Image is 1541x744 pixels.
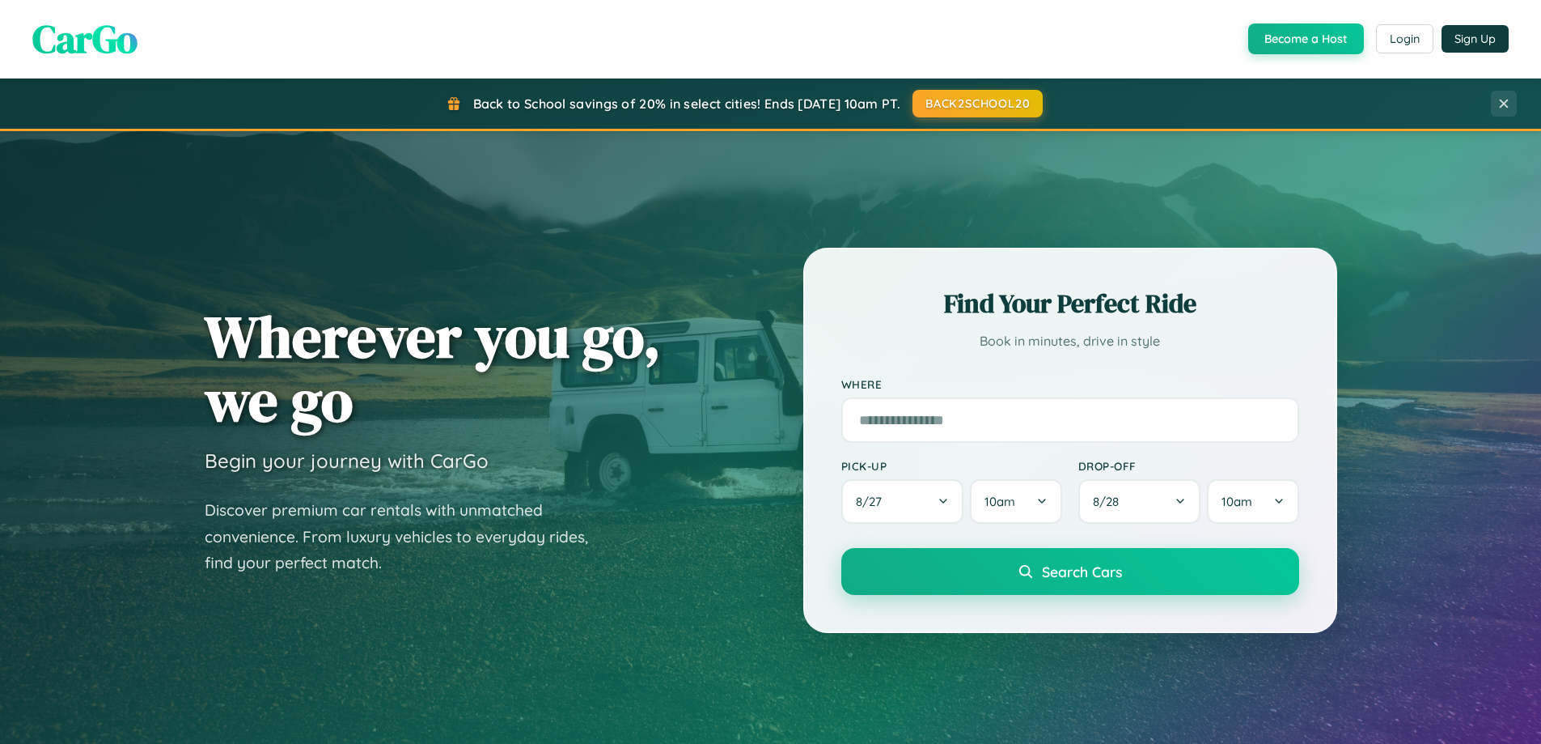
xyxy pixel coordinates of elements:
button: 8/28 [1078,479,1201,524]
label: Where [841,377,1299,391]
span: 8 / 27 [856,494,890,509]
span: 8 / 28 [1093,494,1127,509]
p: Discover premium car rentals with unmatched convenience. From luxury vehicles to everyday rides, ... [205,497,609,576]
button: 8/27 [841,479,964,524]
label: Pick-up [841,459,1062,473]
span: Back to School savings of 20% in select cities! Ends [DATE] 10am PT. [473,96,900,112]
button: Search Cars [841,548,1299,595]
button: 10am [1207,479,1298,524]
h2: Find Your Perfect Ride [841,286,1299,321]
p: Book in minutes, drive in style [841,329,1299,353]
button: Sign Up [1442,25,1509,53]
span: Search Cars [1042,563,1122,580]
h1: Wherever you go, we go [205,304,661,432]
button: Login [1376,24,1433,53]
button: BACK2SCHOOL20 [912,90,1043,117]
button: 10am [970,479,1061,524]
h3: Begin your journey with CarGo [205,449,489,473]
span: 10am [1221,494,1252,509]
span: 10am [984,494,1015,509]
span: CarGo [32,12,138,66]
label: Drop-off [1078,459,1299,473]
button: Become a Host [1248,23,1364,54]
